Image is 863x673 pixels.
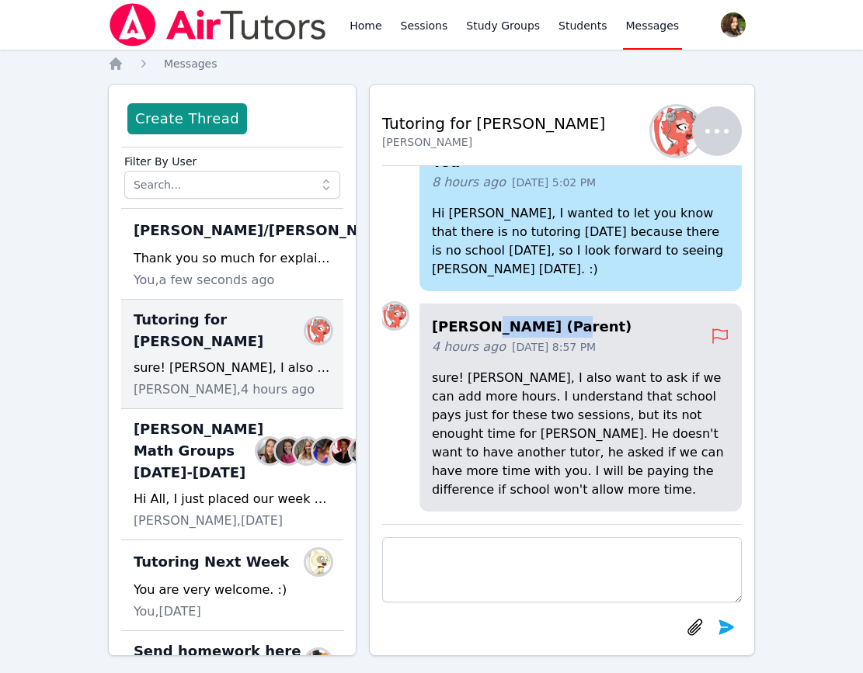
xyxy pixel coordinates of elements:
button: Create Thread [127,103,247,134]
img: Sandra Davis [294,439,319,463]
input: Search... [124,171,340,199]
div: Tutoring Next WeekKira DubovskaYou are very welcome. :)You,[DATE] [121,540,343,631]
div: You are very welcome. :) [134,581,331,599]
span: Tutoring Next Week [134,551,289,573]
img: Alexis Asiama [313,439,338,463]
h4: [PERSON_NAME] (Parent) [432,316,711,338]
img: Yuliya Shekhtman [382,304,407,328]
span: You, a few seconds ago [134,271,274,290]
img: Sarah Benzinger [257,439,282,463]
p: sure! [PERSON_NAME], I also want to ask if we can add more hours. I understand that school pays j... [432,369,729,499]
span: You, [DATE] [134,602,201,621]
span: Messages [626,18,680,33]
a: Messages [164,56,217,71]
span: [DATE] 8:57 PM [512,339,596,355]
div: [PERSON_NAME] Math Groups [DATE]-[DATE]Sarah BenzingerRebecca MillerSandra DavisAlexis AsiamaJohn... [121,409,343,540]
span: Messages [164,57,217,70]
p: Hi [PERSON_NAME], I wanted to let you know that there is no tutoring [DATE] because there is no s... [432,204,729,279]
span: Tutoring for [PERSON_NAME] [134,309,312,352]
div: Tutoring for [PERSON_NAME]Yuliya Shekhtmansure! [PERSON_NAME], I also want to ask if we can add m... [121,300,343,409]
span: [PERSON_NAME] Math Groups [DATE]-[DATE] [134,418,263,484]
nav: Breadcrumb [108,56,755,71]
div: sure! [PERSON_NAME], I also want to ask if we can add more hours. I understand that school pays j... [134,359,331,377]
button: Yuliya Shekhtman [661,106,742,156]
div: [PERSON_NAME] [382,134,605,150]
span: [PERSON_NAME]/[PERSON_NAME] [134,220,398,241]
img: Johnicia Haynes [332,439,357,463]
div: Hi All, I just placed our week #1 exit slip scores/work up. Please take a look at the pacing [URL... [134,490,331,508]
div: Thank you so much for explaining that [PERSON_NAME], I appreciate you, and that makes a lot of se... [134,249,331,268]
label: Filter By User [124,147,340,171]
img: Yuliya Shekhtman [306,318,331,343]
img: Air Tutors [108,3,328,47]
img: Kira Dubovska [306,550,331,574]
span: 8 hours ago [432,173,506,192]
span: [DATE] 5:02 PM [512,175,596,190]
h2: Tutoring for [PERSON_NAME] [382,113,605,134]
span: [PERSON_NAME], [DATE] [134,512,283,530]
div: [PERSON_NAME]/[PERSON_NAME]Joyce LawThank you so much for explaining that [PERSON_NAME], I apprec... [121,209,343,300]
img: Yuliya Shekhtman [652,106,701,156]
span: [PERSON_NAME], 4 hours ago [134,380,315,399]
span: 4 hours ago [432,338,506,356]
img: Rebecca Miller [276,439,301,463]
img: Michelle Dalton [350,439,375,463]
